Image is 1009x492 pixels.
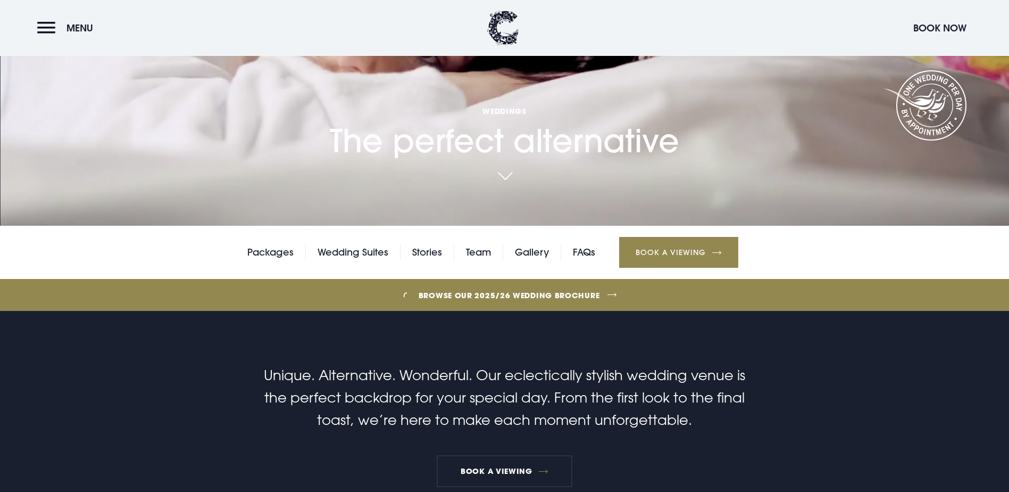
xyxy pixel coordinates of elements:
[619,237,738,268] a: Book a Viewing
[573,244,595,260] a: FAQs
[66,22,93,34] span: Menu
[515,244,549,260] a: Gallery
[247,244,294,260] a: Packages
[487,11,519,45] img: Clandeboye Lodge
[908,17,972,39] button: Book Now
[437,455,573,487] a: Book a viewing
[412,244,442,260] a: Stories
[251,364,757,431] p: Unique. Alternative. Wonderful. Our eclectically stylish wedding venue is the perfect backdrop fo...
[318,244,388,260] a: Wedding Suites
[330,106,679,116] span: Weddings
[37,17,98,39] button: Menu
[330,45,679,160] h1: The perfect alternative
[466,244,491,260] a: Team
